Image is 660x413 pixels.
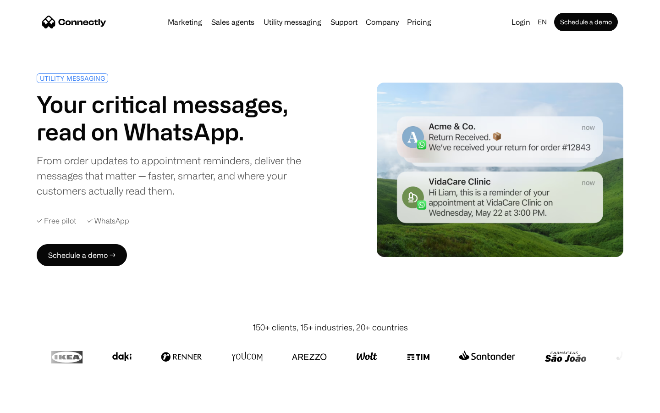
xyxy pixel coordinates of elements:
h1: Your critical messages, read on WhatsApp. [37,90,326,145]
div: ✓ Free pilot [37,217,76,225]
div: Company [366,16,399,28]
ul: Language list [18,397,55,410]
a: Schedule a demo [554,13,618,31]
a: Login [508,16,534,28]
a: Support [327,18,361,26]
a: Utility messaging [260,18,325,26]
div: en [538,16,547,28]
a: Marketing [164,18,206,26]
a: Sales agents [208,18,258,26]
a: Pricing [403,18,435,26]
aside: Language selected: English [9,396,55,410]
div: ✓ WhatsApp [87,217,129,225]
a: Schedule a demo → [37,244,127,266]
div: UTILITY MESSAGING [40,75,105,82]
div: From order updates to appointment reminders, deliver the messages that matter — faster, smarter, ... [37,153,326,198]
div: 150+ clients, 15+ industries, 20+ countries [253,321,408,334]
